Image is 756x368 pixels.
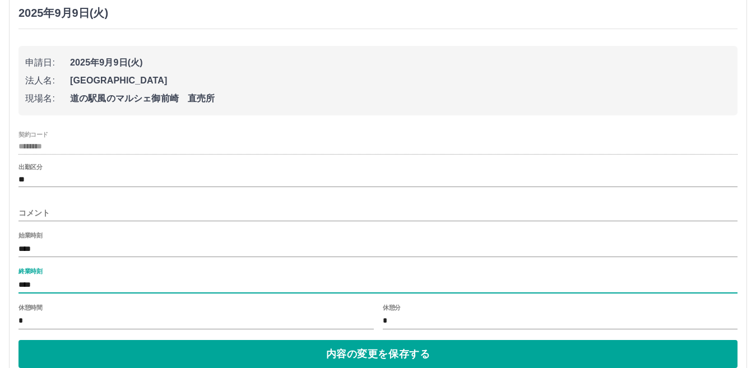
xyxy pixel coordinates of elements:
label: 終業時刻 [18,267,42,276]
label: 休憩分 [383,303,401,311]
label: 始業時刻 [18,231,42,240]
span: [GEOGRAPHIC_DATA] [70,74,731,87]
span: 2025年9月9日(火) [70,56,731,69]
label: 契約コード [18,130,48,138]
span: 現場名: [25,92,70,105]
button: 内容の変更を保存する [18,340,738,368]
span: 申請日: [25,56,70,69]
label: 出勤区分 [18,163,42,171]
label: 休憩時間 [18,303,42,311]
span: 法人名: [25,74,70,87]
span: 道の駅風のマルシェ御前崎 直売所 [70,92,731,105]
h3: 2025年9月9日(火) [18,7,108,20]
